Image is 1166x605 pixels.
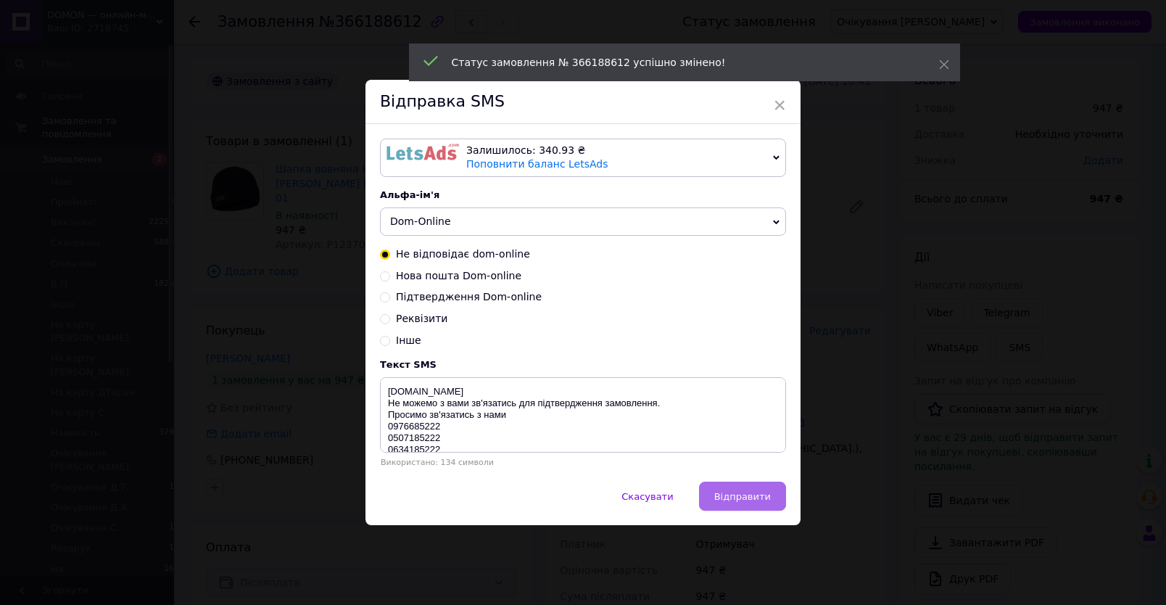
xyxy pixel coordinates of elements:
span: Інше [396,334,421,346]
div: Текст SMS [380,359,786,370]
span: Не відповідає dom-online [396,248,530,260]
span: Скасувати [621,491,673,502]
textarea: [DOMAIN_NAME] Не можемо з вами зв'язатись для підтвердження замовлення. Просимо зв'язатись з нами... [380,377,786,453]
span: × [773,93,786,118]
span: Нова пошта Dom-online [396,270,521,281]
span: Dom-Online [390,215,451,227]
span: Альфа-ім'я [380,189,439,200]
div: Залишилось: 340.93 ₴ [466,144,767,158]
div: Статус замовлення № 366188612 успішно змінено! [452,55,903,70]
div: Відправка SMS [365,80,801,124]
button: Відправити [699,482,786,511]
span: Підтвердження Dom-online [396,291,542,302]
div: Використано: 134 символи [380,458,786,467]
span: Реквізити [396,313,447,324]
span: Відправити [714,491,771,502]
a: Поповнити баланс LetsAds [466,158,608,170]
button: Скасувати [606,482,688,511]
